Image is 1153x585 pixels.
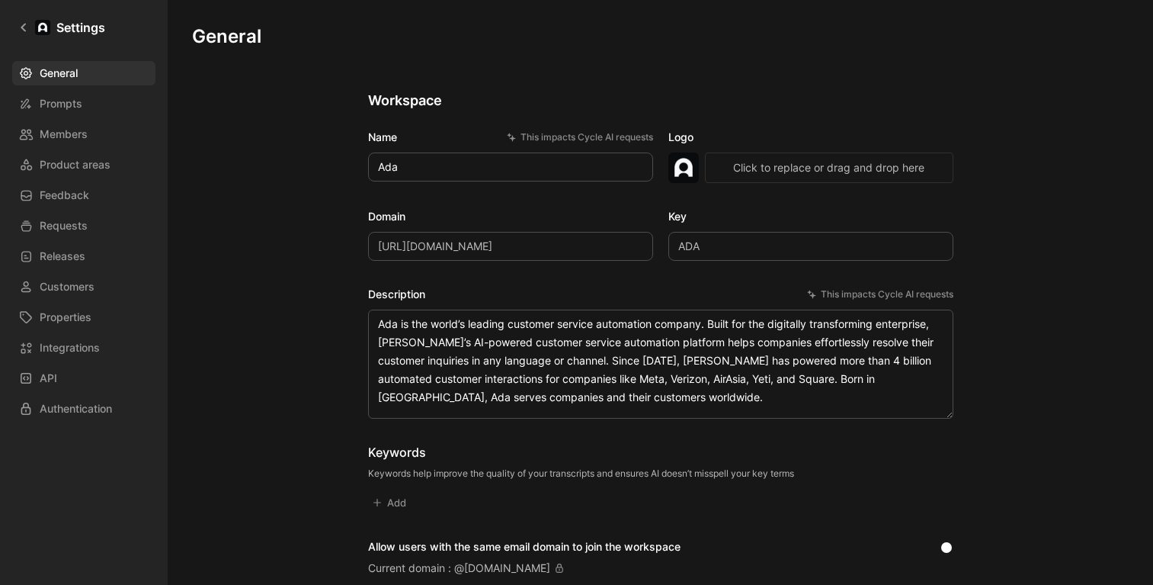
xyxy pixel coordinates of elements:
[807,287,953,302] div: This impacts Cycle AI requests
[12,336,155,360] a: Integrations
[40,400,112,418] span: Authentication
[12,122,155,146] a: Members
[12,153,155,177] a: Product areas
[40,217,88,235] span: Requests
[12,214,155,238] a: Requests
[368,285,953,304] label: Description
[368,443,794,461] div: Keywords
[40,64,78,82] span: General
[668,207,953,226] label: Key
[40,156,110,174] span: Product areas
[12,183,155,207] a: Feedback
[12,275,155,299] a: Customers
[192,24,261,49] h1: General
[40,278,94,296] span: Customers
[12,366,155,391] a: API
[40,186,89,204] span: Feedback
[12,305,155,329] a: Properties
[368,538,681,556] div: Allow users with the same email domain to join the workspace
[668,128,953,146] label: Logo
[368,232,653,261] input: Some placeholder
[705,153,953,183] button: Click to replace or drag and drop here
[464,559,550,577] div: [DOMAIN_NAME]
[12,61,155,85] a: General
[368,92,953,110] h2: Workspace
[12,244,155,268] a: Releases
[668,153,699,183] img: logo
[368,310,953,419] textarea: Ada is the world’s leading customer service automation company. Built for the digitally transform...
[40,95,82,113] span: Prompts
[368,559,564,577] div: Current domain : @
[40,308,91,326] span: Properties
[40,125,88,143] span: Members
[368,468,794,480] div: Keywords help improve the quality of your transcripts and ensures AI doesn’t misspell your key terms
[368,128,653,146] label: Name
[12,12,111,43] a: Settings
[12,92,155,116] a: Prompts
[368,207,653,226] label: Domain
[12,397,155,421] a: Authentication
[56,18,105,37] h1: Settings
[40,247,85,265] span: Releases
[40,339,100,357] span: Integrations
[40,369,57,387] span: API
[507,130,653,145] div: This impacts Cycle AI requests
[368,492,413,513] button: Add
